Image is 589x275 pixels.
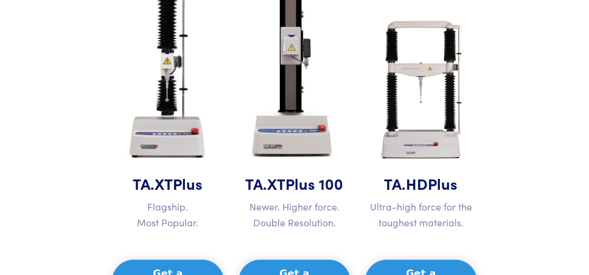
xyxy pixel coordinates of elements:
[365,199,477,230] p: Ultra-high force for the toughest materials.
[112,199,224,230] p: Flagship. Most Popular.
[365,173,477,194] h5: TA.HD
[239,199,350,230] p: Newer. Higher force. Double Resolution.
[428,173,458,194] span: Plus
[365,7,477,173] img: ta-hd-analyzer.jpg
[112,173,224,194] h5: TA.XT
[239,173,350,194] h5: TA.XT
[173,173,203,194] span: Plus
[286,173,344,194] span: Plus 100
